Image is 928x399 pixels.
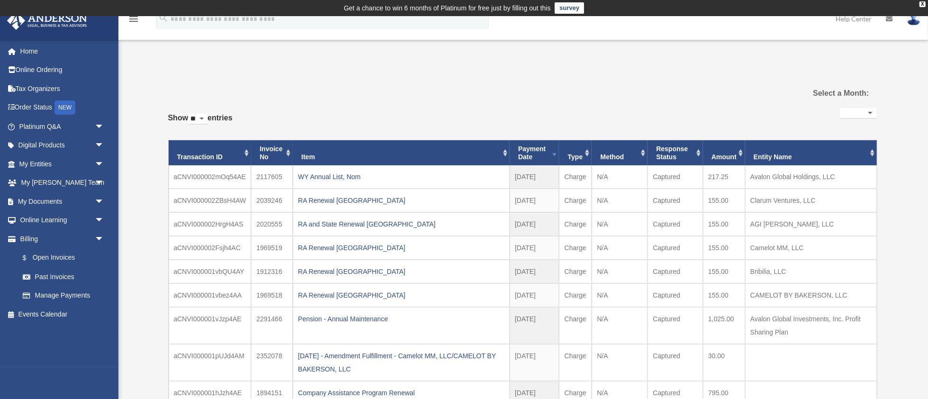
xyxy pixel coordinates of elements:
td: Charge [559,344,592,381]
th: Invoice No: activate to sort column ascending [251,140,293,166]
td: Charge [559,236,592,260]
td: N/A [592,212,648,236]
th: Response Status: activate to sort column ascending [648,140,703,166]
span: arrow_drop_down [95,136,114,155]
td: N/A [592,236,648,260]
div: WY Annual List, Nom [298,170,505,183]
a: $Open Invoices [13,248,118,268]
div: RA Renewal [GEOGRAPHIC_DATA] [298,265,505,278]
th: Entity Name: activate to sort column ascending [745,140,877,166]
div: close [919,1,926,7]
td: Captured [648,344,703,381]
td: Captured [648,236,703,260]
a: Manage Payments [13,286,118,305]
td: N/A [592,260,648,283]
td: [DATE] [510,189,559,212]
td: Charge [559,307,592,344]
td: 2117605 [251,165,293,189]
td: Camelot MM, LLC [745,236,877,260]
td: N/A [592,165,648,189]
td: 155.00 [703,212,745,236]
td: Bribilia, LLC [745,260,877,283]
td: 1912316 [251,260,293,283]
td: Captured [648,283,703,307]
td: Avalon Global Holdings, LLC [745,165,877,189]
a: Platinum Q&Aarrow_drop_down [7,117,118,136]
div: Get a chance to win 6 months of Platinum for free just by filling out this [344,2,551,14]
td: aCNVI000001vbQU4AY [169,260,252,283]
td: Avalon Global Investments, Inc. Profit Sharing Plan [745,307,877,344]
th: Transaction ID: activate to sort column ascending [169,140,252,166]
td: 155.00 [703,236,745,260]
td: [DATE] [510,307,559,344]
td: 155.00 [703,283,745,307]
a: Order StatusNEW [7,98,118,118]
th: Type: activate to sort column ascending [559,140,592,166]
th: Method: activate to sort column ascending [592,140,648,166]
td: Captured [648,212,703,236]
div: RA Renewal [GEOGRAPHIC_DATA] [298,194,505,207]
td: Captured [648,260,703,283]
td: [DATE] [510,283,559,307]
td: 155.00 [703,189,745,212]
td: Captured [648,189,703,212]
td: aCNVI000001vJzp4AE [169,307,252,344]
td: 155.00 [703,260,745,283]
a: Tax Organizers [7,79,118,98]
label: Show entries [168,111,233,134]
td: [DATE] [510,236,559,260]
img: User Pic [907,12,921,26]
td: Charge [559,212,592,236]
span: arrow_drop_down [95,173,114,193]
span: $ [28,252,33,264]
td: 217.25 [703,165,745,189]
td: Charge [559,165,592,189]
i: search [158,13,169,23]
td: Charge [559,189,592,212]
td: [DATE] [510,212,559,236]
td: 2291466 [251,307,293,344]
div: RA and State Renewal [GEOGRAPHIC_DATA] [298,218,505,231]
i: menu [128,13,139,25]
td: Captured [648,307,703,344]
td: aCNVI000002HrgH4AS [169,212,252,236]
a: survey [555,2,584,14]
a: Home [7,42,118,61]
a: My Entitiesarrow_drop_down [7,154,118,173]
th: Item: activate to sort column ascending [293,140,510,166]
a: Events Calendar [7,305,118,324]
td: 2039246 [251,189,293,212]
span: arrow_drop_down [95,211,114,230]
img: Anderson Advisors Platinum Portal [4,11,90,30]
td: 1969519 [251,236,293,260]
div: [DATE] - Amendment Fulfillment - Camelot MM, LLC/CAMELOT BY BAKERSON, LLC [298,349,505,376]
a: Online Learningarrow_drop_down [7,211,118,230]
a: Digital Productsarrow_drop_down [7,136,118,155]
th: Amount: activate to sort column ascending [703,140,745,166]
a: My [PERSON_NAME] Teamarrow_drop_down [7,173,118,192]
td: AGI [PERSON_NAME], LLC [745,212,877,236]
select: Showentries [188,114,207,125]
td: Charge [559,260,592,283]
label: Select a Month: [765,87,869,100]
td: 2352078 [251,344,293,381]
a: Billingarrow_drop_down [7,229,118,248]
td: 1969518 [251,283,293,307]
div: RA Renewal [GEOGRAPHIC_DATA] [298,289,505,302]
td: aCNVI000002Fsjh4AC [169,236,252,260]
td: aCNVI000002mOq54AE [169,165,252,189]
td: N/A [592,283,648,307]
a: Online Ordering [7,61,118,80]
td: Charge [559,283,592,307]
span: arrow_drop_down [95,192,114,211]
span: arrow_drop_down [95,117,114,136]
th: Payment Date: activate to sort column ascending [510,140,559,166]
div: NEW [54,100,75,115]
td: 30.00 [703,344,745,381]
td: N/A [592,344,648,381]
td: [DATE] [510,260,559,283]
span: arrow_drop_down [95,154,114,174]
td: aCNVI000002ZBsH4AW [169,189,252,212]
td: [DATE] [510,344,559,381]
td: aCNVI000001vbez4AA [169,283,252,307]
